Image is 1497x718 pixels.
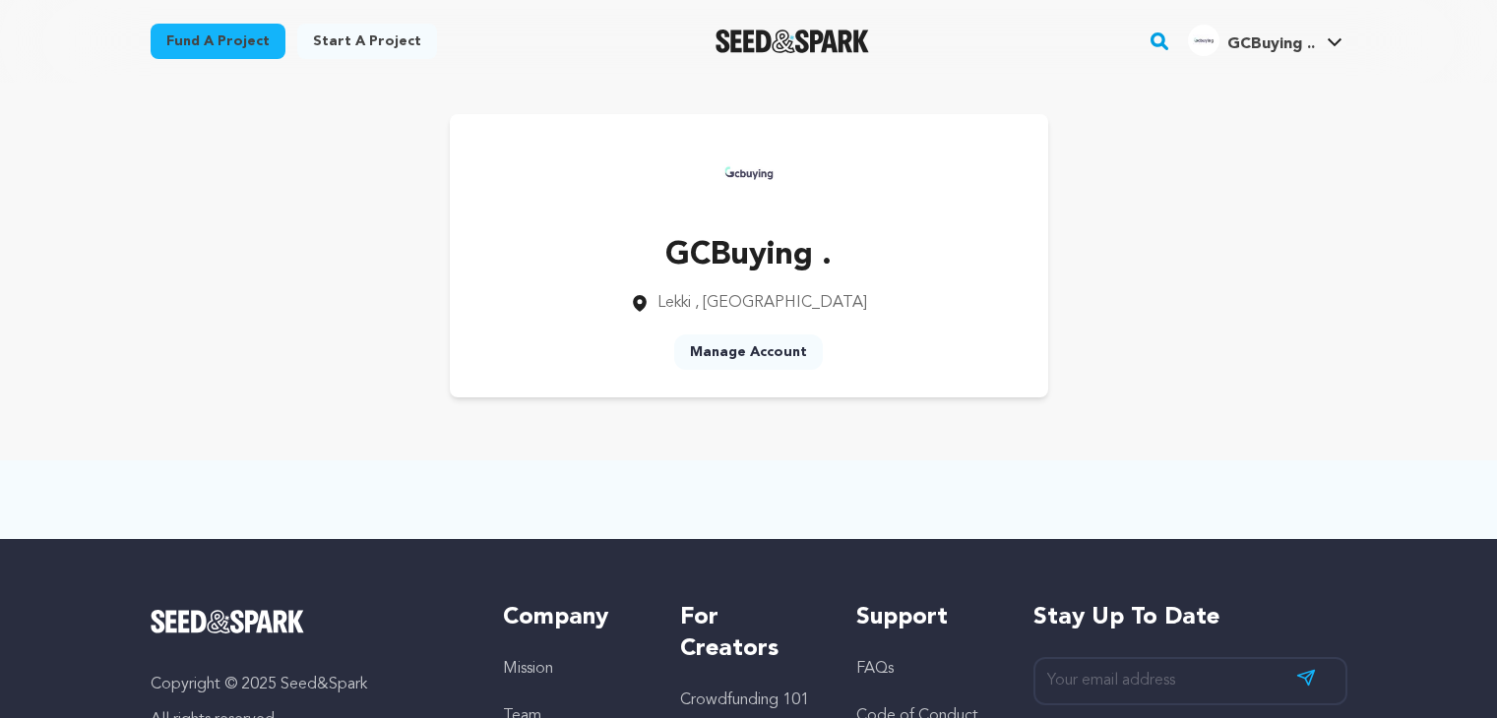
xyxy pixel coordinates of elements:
[151,610,305,633] img: Seed&Spark Logo
[1188,25,1219,56] img: fabf2820fec31845.jpg
[1184,21,1346,56] a: GCBuying ..'s Profile
[680,692,809,708] a: Crowdfunding 101
[856,661,894,677] a: FAQs
[716,30,870,53] img: Seed&Spark Logo Dark Mode
[657,295,691,311] span: Lekki
[630,232,867,279] p: GCBuying .
[1184,21,1346,62] span: GCBuying ..'s Profile
[151,610,465,633] a: Seed&Spark Homepage
[856,602,993,633] h5: Support
[297,24,437,59] a: Start a project
[1188,25,1315,56] div: GCBuying ..'s Profile
[1227,36,1315,52] span: GCBuying ..
[1033,657,1347,705] input: Your email address
[674,334,823,370] a: Manage Account
[1033,602,1347,633] h5: Stay up to date
[680,602,817,665] h5: For Creators
[716,30,870,53] a: Seed&Spark Homepage
[151,24,285,59] a: Fund a project
[710,134,788,212] img: https://seedandspark-static.s3.us-east-2.amazonaws.com/images/User/002/174/253/medium/fabf2820fec...
[503,602,640,633] h5: Company
[695,295,867,311] span: , [GEOGRAPHIC_DATA]
[151,673,465,696] p: Copyright © 2025 Seed&Spark
[503,661,553,677] a: Mission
